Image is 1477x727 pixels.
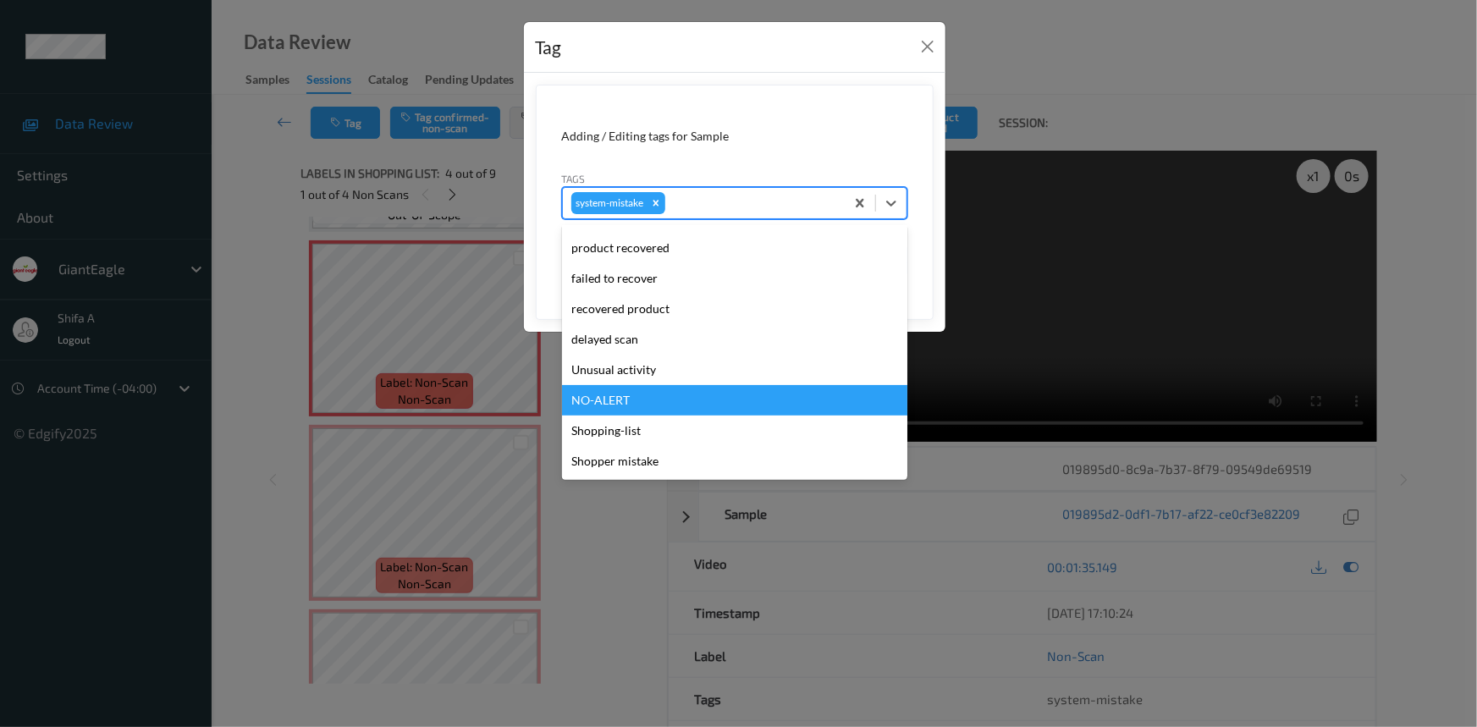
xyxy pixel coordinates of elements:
[536,34,562,61] div: Tag
[562,355,907,385] div: Unusual activity
[571,192,647,214] div: system-mistake
[562,446,907,476] div: Shopper mistake
[562,416,907,446] div: Shopping-list
[916,35,940,58] button: Close
[562,324,907,355] div: delayed scan
[562,128,907,145] div: Adding / Editing tags for Sample
[562,263,907,294] div: failed to recover
[562,171,586,186] label: Tags
[562,294,907,324] div: recovered product
[562,385,907,416] div: NO-ALERT
[647,192,665,214] div: Remove system-mistake
[562,233,907,263] div: product recovered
